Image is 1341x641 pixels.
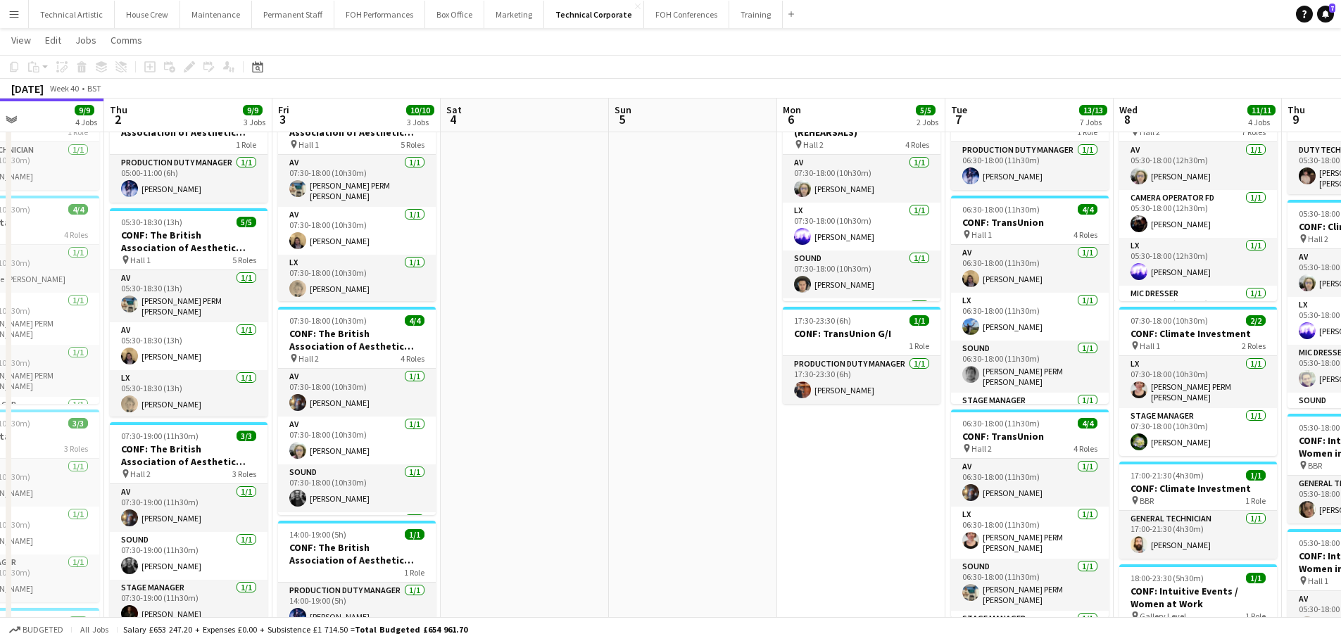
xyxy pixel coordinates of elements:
[1074,229,1097,240] span: 4 Roles
[951,245,1109,293] app-card-role: AV1/106:30-18:00 (11h30m)[PERSON_NAME]
[64,229,88,240] span: 4 Roles
[64,443,88,454] span: 3 Roles
[278,417,436,464] app-card-role: AV1/107:30-18:00 (10h30m)[PERSON_NAME]
[951,410,1109,618] app-job-card: 06:30-18:00 (11h30m)4/4CONF: TransUnion Hall 24 RolesAV1/106:30-18:00 (11h30m)[PERSON_NAME]LX1/10...
[1288,103,1305,116] span: Thu
[909,341,929,351] span: 1 Role
[123,624,467,635] div: Salary £653 247.20 + Expenses £0.00 + Subsistence £1 714.50 =
[951,393,1109,440] app-card-role: Stage Manager1/1
[783,298,940,346] app-card-role: Stage Manager1/1
[232,469,256,479] span: 3 Roles
[951,216,1109,229] h3: CONF: TransUnion
[1131,573,1204,583] span: 18:00-23:30 (5h30m)
[951,559,1109,611] app-card-role: Sound1/106:30-18:00 (11h30m)[PERSON_NAME] PERM [PERSON_NAME]
[1119,327,1277,340] h3: CONF: Climate Investment
[1119,307,1277,456] app-job-card: 07:30-18:00 (10h30m)2/2CONF: Climate Investment Hall 12 RolesLX1/107:30-18:00 (10h30m)[PERSON_NAM...
[29,1,115,28] button: Technical Artistic
[110,322,267,370] app-card-role: AV1/105:30-18:30 (13h)[PERSON_NAME]
[1119,142,1277,190] app-card-role: AV1/105:30-18:00 (12h30m)[PERSON_NAME]
[1246,573,1266,583] span: 1/1
[110,370,267,418] app-card-role: LX1/105:30-18:30 (13h)[PERSON_NAME]
[783,155,940,203] app-card-role: AV1/107:30-18:00 (10h30m)[PERSON_NAME]
[794,315,851,326] span: 17:30-23:30 (6h)
[962,204,1040,215] span: 06:30-18:00 (11h30m)
[110,532,267,580] app-card-role: Sound1/107:30-19:00 (11h30m)[PERSON_NAME]
[1074,443,1097,454] span: 4 Roles
[909,315,929,326] span: 1/1
[951,459,1109,507] app-card-role: AV1/106:30-18:00 (11h30m)[PERSON_NAME]
[1329,4,1335,13] span: 7
[1245,611,1266,621] span: 1 Role
[1079,105,1107,115] span: 13/13
[39,31,67,49] a: Edit
[1131,315,1208,326] span: 07:30-18:00 (10h30m)
[1246,470,1266,481] span: 1/1
[1080,117,1107,127] div: 7 Jobs
[298,353,319,364] span: Hall 2
[404,567,424,578] span: 1 Role
[244,117,265,127] div: 3 Jobs
[1119,482,1277,495] h3: CONF: Climate Investment
[951,196,1109,404] div: 06:30-18:00 (11h30m)4/4CONF: TransUnion Hall 14 RolesAV1/106:30-18:00 (11h30m)[PERSON_NAME]LX1/10...
[180,1,252,28] button: Maintenance
[278,521,436,630] app-job-card: 14:00-19:00 (5h)1/1CONF: The British Association of Aesthetic Plastic Surgeons1 RoleProduction Du...
[951,293,1109,341] app-card-role: LX1/106:30-18:00 (11h30m)[PERSON_NAME]
[75,105,94,115] span: 9/9
[1119,286,1277,334] app-card-role: Mic Dresser1/105:30-18:00 (12h30m)
[783,250,940,298] app-card-role: Sound1/107:30-18:00 (10h30m)[PERSON_NAME]
[406,105,434,115] span: 10/10
[1242,341,1266,351] span: 2 Roles
[298,139,319,150] span: Hall 1
[278,512,436,560] app-card-role: Stage Manager1/1
[729,1,783,28] button: Training
[110,229,267,254] h3: CONF: The British Association of Aesthetic Plastic Surgeons
[905,139,929,150] span: 4 Roles
[951,341,1109,393] app-card-role: Sound1/106:30-18:00 (11h30m)[PERSON_NAME] PERM [PERSON_NAME]
[1247,105,1276,115] span: 11/11
[612,111,631,127] span: 5
[783,356,940,404] app-card-role: Production Duty Manager1/117:30-23:30 (6h)[PERSON_NAME]
[1245,495,1266,506] span: 1 Role
[644,1,729,28] button: FOH Conferences
[783,103,801,116] span: Mon
[278,464,436,512] app-card-role: Sound1/107:30-18:00 (10h30m)[PERSON_NAME]
[110,93,267,203] div: 05:00-11:00 (6h)1/1CONF: The British Association of Aesthetic Plastic Surgeons1 RoleProduction Du...
[278,541,436,566] h3: CONF: The British Association of Aesthetic Plastic Surgeons
[971,229,992,240] span: Hall 1
[110,208,267,417] app-job-card: 05:30-18:30 (13h)5/5CONF: The British Association of Aesthetic Plastic Surgeons Hall 15 RolesAV1/...
[1119,462,1277,559] app-job-card: 17:00-21:30 (4h30m)1/1CONF: Climate Investment BBR1 RoleGeneral Technician1/117:00-21:30 (4h30m)[...
[1119,93,1277,301] app-job-card: 05:30-18:00 (12h30m)7/7CONF: Climate Investment Hall 27 RolesAV1/105:30-18:00 (12h30m)[PERSON_NAM...
[1078,418,1097,429] span: 4/4
[278,327,436,353] h3: CONF: The British Association of Aesthetic Plastic Surgeons
[1119,585,1277,610] h3: CONF: Intuitive Events / Women at Work
[232,255,256,265] span: 5 Roles
[110,270,267,322] app-card-role: AV1/105:30-18:30 (13h)[PERSON_NAME] PERM [PERSON_NAME]
[783,307,940,404] app-job-card: 17:30-23:30 (6h)1/1CONF: TransUnion G/I1 RoleProduction Duty Manager1/117:30-23:30 (6h)[PERSON_NAME]
[289,315,367,326] span: 07:30-18:00 (10h30m)
[783,203,940,250] app-card-role: LX1/107:30-18:00 (10h30m)[PERSON_NAME]
[130,469,151,479] span: Hall 2
[75,34,96,46] span: Jobs
[46,83,82,94] span: Week 40
[446,103,462,116] span: Sat
[962,418,1040,429] span: 06:30-18:00 (11h30m)
[105,31,148,49] a: Comms
[278,307,436,515] app-job-card: 07:30-18:00 (10h30m)4/4CONF: The British Association of Aesthetic Plastic Surgeons Hall 24 RolesA...
[1140,495,1154,506] span: BBR
[1248,117,1275,127] div: 4 Jobs
[68,204,88,215] span: 4/4
[783,93,940,301] div: 07:30-18:00 (10h30m)4/4CONF: Climate Investment (REHEARSALS) Hall 24 RolesAV1/107:30-18:00 (10h30...
[108,111,127,127] span: 2
[951,93,1109,190] app-job-card: 06:30-18:00 (11h30m)1/1CONF: TransUnion1 RoleProduction Duty Manager1/106:30-18:00 (11h30m)[PERSO...
[278,255,436,303] app-card-role: LX1/107:30-18:00 (10h30m)[PERSON_NAME]
[917,117,938,127] div: 2 Jobs
[1119,511,1277,559] app-card-role: General Technician1/117:00-21:30 (4h30m)[PERSON_NAME]
[278,93,436,301] app-job-card: 07:30-18:00 (10h30m)5/5CONF: The British Association of Aesthetic Plastic Surgeons Hall 15 RolesA...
